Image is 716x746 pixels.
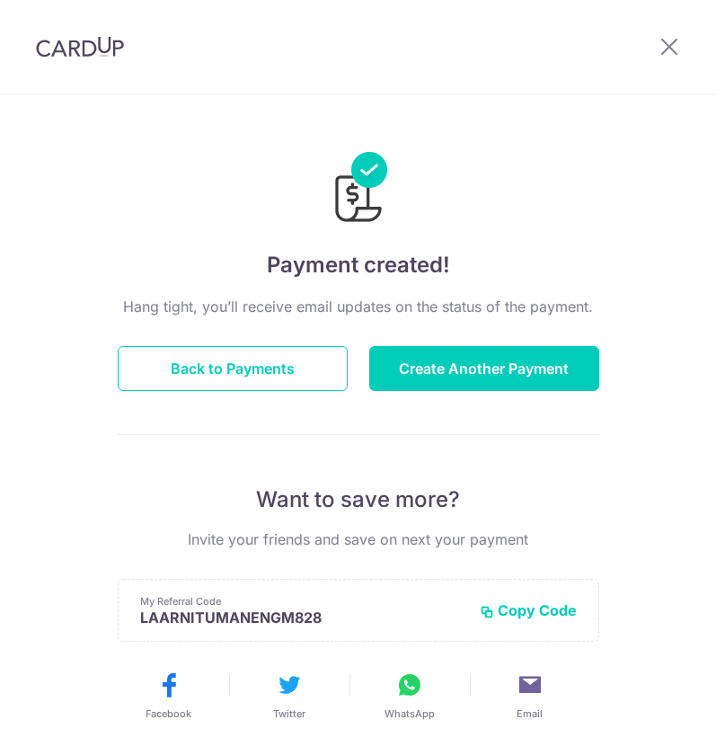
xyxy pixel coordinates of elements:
[236,671,342,721] button: Twitter
[480,601,577,619] button: Copy Code
[118,249,599,281] h4: Payment created!
[330,152,387,227] img: Payments
[477,671,583,721] button: Email
[273,706,305,721] span: Twitter
[385,706,435,721] span: WhatsApp
[118,485,599,514] p: Want to save more?
[140,594,465,608] p: My Referral Code
[36,36,124,58] img: CardUp
[517,706,543,721] span: Email
[369,346,599,391] button: Create Another Payment
[146,706,191,721] span: Facebook
[140,608,465,626] p: LAARNITUMANENGM828
[118,346,348,391] button: Back to Payments
[118,528,599,550] p: Invite your friends and save on next your payment
[357,671,463,721] button: WhatsApp
[118,296,599,317] p: Hang tight, you’ll receive email updates on the status of the payment.
[116,671,222,721] button: Facebook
